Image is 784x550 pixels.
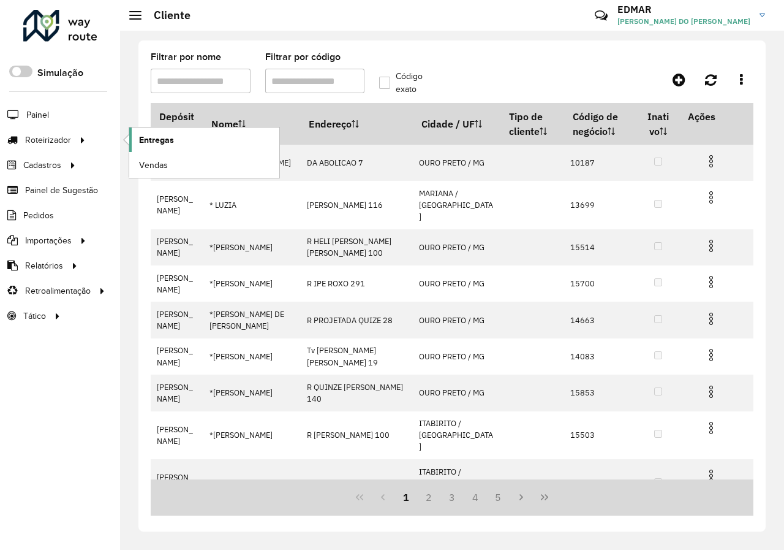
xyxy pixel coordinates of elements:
td: OURO PRETO / MG [413,375,501,411]
td: R HELI [PERSON_NAME] [PERSON_NAME] 100 [300,229,413,265]
th: Endereço [300,104,413,145]
span: Painel [26,109,49,121]
a: Contato Rápido [588,2,614,29]
th: Nome [203,104,300,145]
td: MARIANA / [GEOGRAPHIC_DATA] [413,181,501,229]
td: OURO PRETO / MG [413,338,501,375]
td: [PERSON_NAME] [151,265,203,302]
td: [PERSON_NAME] [151,302,203,338]
span: Pedidos [23,209,54,222]
td: [PERSON_NAME] [151,338,203,375]
label: Código exato [379,70,440,96]
td: R PROJETADA QUIZE 28 [300,302,413,338]
td: ITABIRITO / [GEOGRAPHIC_DATA] [413,459,501,508]
th: Inativo [636,104,679,145]
td: [PERSON_NAME] [151,375,203,411]
span: [PERSON_NAME] DO [PERSON_NAME] [617,16,750,27]
td: [PERSON_NAME] [151,181,203,229]
span: Tático [23,310,46,323]
td: [PERSON_NAME] [151,459,203,508]
td: * LUZIA [203,181,300,229]
td: ITABIRITO / [GEOGRAPHIC_DATA] [413,411,501,460]
td: *[PERSON_NAME] [203,459,300,508]
button: 5 [487,486,510,509]
th: Ações [679,104,753,129]
td: *[PERSON_NAME] [203,411,300,460]
span: Cadastros [23,159,61,172]
button: 3 [440,486,464,509]
button: Last Page [533,486,556,509]
td: OURO PRETO / MG [413,302,501,338]
td: 14663 [564,302,636,338]
td: [PERSON_NAME] [151,411,203,460]
th: Cidade / UF [413,104,501,145]
td: 15514 [564,229,636,265]
span: Relatórios [25,259,63,272]
td: R JACARANDAS 656 [300,459,413,508]
span: Importações [25,234,72,247]
span: Vendas [139,159,168,172]
td: *[PERSON_NAME] [203,338,300,375]
td: [PERSON_NAME] [151,229,203,265]
label: Filtrar por código [265,50,341,64]
td: *[PERSON_NAME] [203,229,300,265]
label: Simulação [37,66,83,80]
span: Painel de Sugestão [25,184,98,197]
span: Entregas [139,134,174,147]
td: 14083 [564,338,636,375]
td: OURO PRETO / MG [413,265,501,302]
td: R [PERSON_NAME] 100 [300,411,413,460]
h2: Cliente [141,9,190,22]
td: 16109 [564,459,636,508]
span: Retroalimentação [25,285,91,297]
td: *[PERSON_NAME] DE [PERSON_NAME] [203,302,300,338]
th: Tipo de cliente [501,104,564,145]
td: R QUINZE [PERSON_NAME] 140 [300,375,413,411]
span: Roteirizador [25,134,71,147]
td: *[PERSON_NAME] [203,265,300,302]
button: Next Page [510,486,533,509]
td: OURO PRETO / MG [413,229,501,265]
td: 15700 [564,265,636,302]
td: 15853 [564,375,636,411]
td: 13699 [564,181,636,229]
button: 1 [394,486,418,509]
button: 4 [464,486,487,509]
th: Depósito [151,104,203,145]
td: R IPE ROXO 291 [300,265,413,302]
a: Entregas [129,128,279,152]
h3: EDMAR [617,4,750,15]
td: DA ABOLICAO 7 [300,145,413,181]
th: Código de negócio [564,104,636,145]
label: Filtrar por nome [151,50,221,64]
a: Vendas [129,153,279,177]
td: 10187 [564,145,636,181]
td: [PERSON_NAME] 116 [300,181,413,229]
td: *[PERSON_NAME] [203,375,300,411]
td: Tv [PERSON_NAME] [PERSON_NAME] 19 [300,338,413,375]
td: OURO PRETO / MG [413,145,501,181]
button: 2 [417,486,440,509]
td: 15503 [564,411,636,460]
